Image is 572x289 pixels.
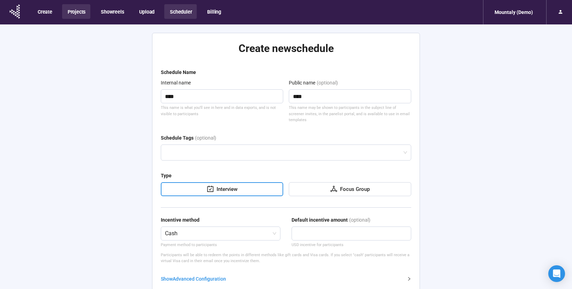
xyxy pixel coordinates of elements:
div: ShowAdvanced Configuration [161,275,411,283]
span: Cash [165,227,276,240]
div: This name is what you'll see in here and in data exports, and is not visible to participants [161,105,283,117]
button: Billing [202,4,226,19]
p: Payment method to participants [161,242,280,248]
div: Open Intercom Messenger [548,265,565,282]
button: Scheduler [164,4,197,19]
div: This name may be shown to participants in the subject line of screener invites, in the panelist p... [289,105,411,123]
button: Showreels [95,4,129,19]
div: (optional) [349,216,370,227]
button: Upload [134,4,159,19]
span: right [407,277,411,281]
div: Incentive method [161,216,200,224]
div: (optional) [195,134,216,144]
h2: Create new schedule [161,42,411,55]
div: Default incentive amount [292,216,348,224]
div: Schedule Tags [161,134,194,142]
div: Show Advanced Configuration [161,275,403,283]
div: Internal name [161,79,191,87]
div: Focus Group [337,185,370,194]
button: Create [32,4,57,19]
div: Interview [214,185,238,194]
div: Schedule Name [161,68,196,76]
div: (optional) [317,79,338,89]
div: USD incentive for participants [292,242,411,248]
button: Projects [62,4,90,19]
p: Participants will be able to redeem the points in different methods like gift cards and Visa card... [161,252,411,264]
div: Public name [289,79,315,87]
span: carry-out [207,185,214,192]
div: Type [161,172,172,179]
div: Mountaly (Demo) [490,6,537,19]
span: deployment-unit [330,185,337,192]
